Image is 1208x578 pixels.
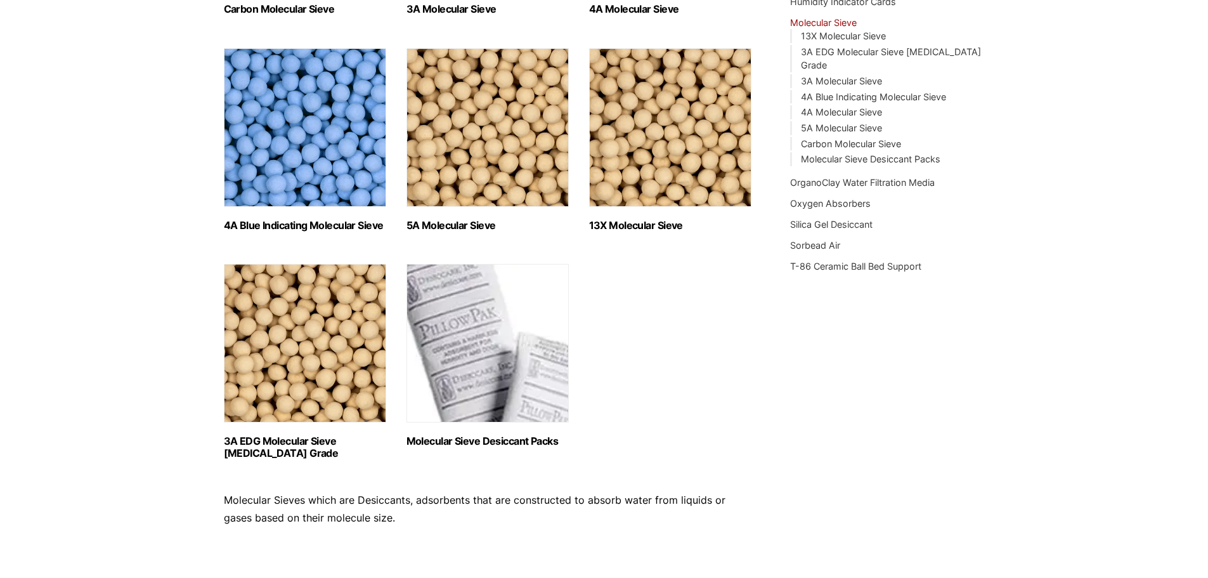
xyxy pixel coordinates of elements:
[224,492,753,526] p: Molecular Sieves which are Desiccants, adsorbents that are constructed to absorb water from liqui...
[790,177,935,188] a: OrganoClay Water Filtration Media
[790,240,840,251] a: Sorbead Air
[801,122,882,133] a: 5A Molecular Sieve
[790,198,871,209] a: Oxygen Absorbers
[224,48,386,207] img: 4A Blue Indicating Molecular Sieve
[406,220,569,232] h2: 5A Molecular Sieve
[406,435,569,447] h2: Molecular Sieve Desiccant Packs
[589,220,751,232] h2: 13X Molecular Sieve
[406,48,569,207] img: 5A Molecular Sieve
[406,264,569,447] a: Visit product category Molecular Sieve Desiccant Packs
[790,219,873,230] a: Silica Gel Desiccant
[589,3,751,15] h2: 4A Molecular Sieve
[406,48,569,232] a: Visit product category 5A Molecular Sieve
[801,76,882,86] a: 3A Molecular Sieve
[224,220,386,232] h2: 4A Blue Indicating Molecular Sieve
[589,48,751,207] img: 13X Molecular Sieve
[224,264,386,459] a: Visit product category 3A EDG Molecular Sieve Ethanol Grade
[801,30,886,41] a: 13X Molecular Sieve
[224,48,386,232] a: Visit product category 4A Blue Indicating Molecular Sieve
[801,154,940,164] a: Molecular Sieve Desiccant Packs
[589,48,751,232] a: Visit product category 13X Molecular Sieve
[790,261,921,272] a: T-86 Ceramic Ball Bed Support
[801,138,901,149] a: Carbon Molecular Sieve
[801,46,981,71] a: 3A EDG Molecular Sieve [MEDICAL_DATA] Grade
[224,3,386,15] h2: Carbon Molecular Sieve
[801,107,882,117] a: 4A Molecular Sieve
[406,3,569,15] h2: 3A Molecular Sieve
[406,264,569,423] img: Molecular Sieve Desiccant Packs
[224,264,386,423] img: 3A EDG Molecular Sieve Ethanol Grade
[224,435,386,459] h2: 3A EDG Molecular Sieve [MEDICAL_DATA] Grade
[790,17,857,28] a: Molecular Sieve
[801,91,946,102] a: 4A Blue Indicating Molecular Sieve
